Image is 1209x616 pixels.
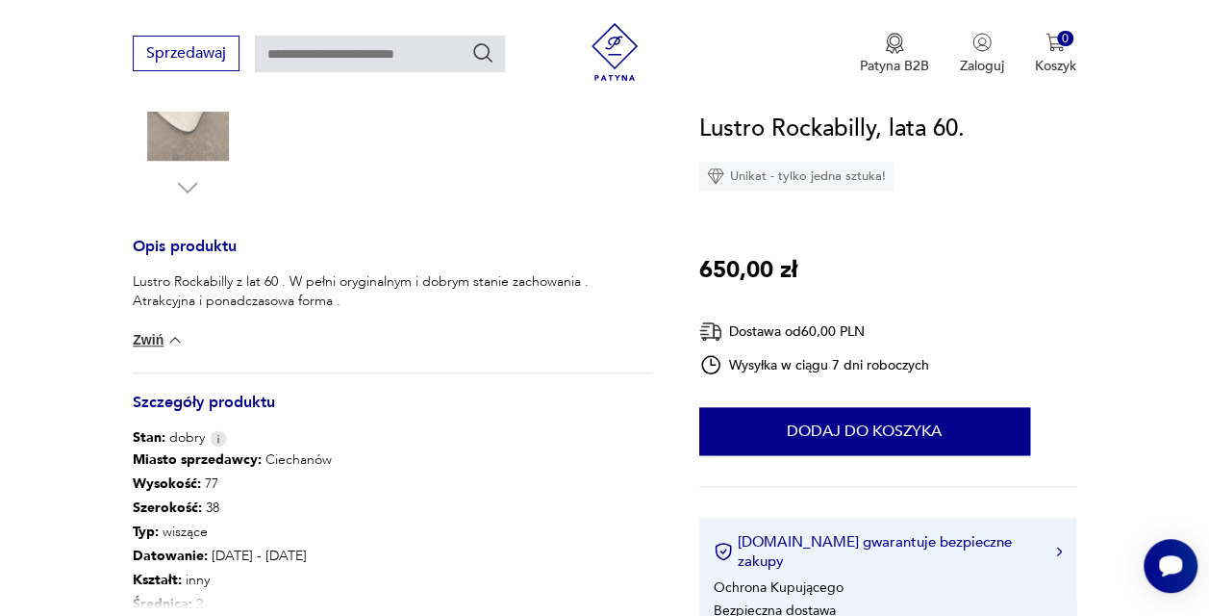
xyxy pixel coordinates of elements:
h3: Opis produktu [133,241,652,272]
p: Ciechanów [133,448,340,472]
p: [DATE] - [DATE] [133,544,340,568]
div: Wysyłka w ciągu 7 dni roboczych [699,353,930,376]
img: Ikona koszyka [1045,33,1065,52]
button: Zaloguj [960,33,1004,75]
li: Ochrona Kupującego [714,578,844,597]
img: Info icon [210,430,227,447]
a: Ikona medaluPatyna B2B [860,33,929,75]
button: 0Koszyk [1035,33,1076,75]
img: Ikonka użytkownika [972,33,992,52]
b: Stan: [133,428,165,447]
img: Ikona medalu [885,33,904,54]
img: Ikona dostawy [699,320,722,344]
button: Szukaj [471,41,494,64]
img: Ikona certyfikatu [714,542,733,561]
div: 0 [1057,31,1073,47]
div: Dostawa od 60,00 PLN [699,320,930,344]
img: Patyna - sklep z meblami i dekoracjami vintage [586,23,643,81]
h3: Szczegóły produktu [133,397,652,428]
p: Koszyk [1035,57,1076,75]
img: chevron down [165,330,185,349]
p: wiszące [133,520,340,544]
b: Miasto sprzedawcy : [133,450,262,469]
p: 77 [133,472,340,496]
b: Kształt : [133,571,182,589]
p: Patyna B2B [860,57,929,75]
span: dobry [133,428,205,448]
iframe: Smartsupp widget button [1144,539,1197,593]
a: Sprzedawaj [133,48,239,62]
p: 38 [133,496,340,520]
img: Ikona strzałki w prawo [1056,547,1062,556]
button: Dodaj do koszyka [699,407,1030,455]
b: Wysokość : [133,475,201,493]
p: Lustro Rockabilly z lat 60 . W pełni oryginalnym i dobrym stanie zachowania . Atrakcyjna i ponadc... [133,272,652,311]
img: Ikona diamentu [707,167,724,185]
b: Typ : [133,523,159,541]
button: Sprzedawaj [133,36,239,71]
b: Szerokość : [133,499,202,517]
p: Zaloguj [960,57,1004,75]
button: Patyna B2B [860,33,929,75]
p: 650,00 zł [699,252,797,289]
button: Zwiń [133,330,184,349]
p: inny [133,568,340,592]
h1: Lustro Rockabilly, lata 60. [699,111,965,147]
b: Średnica : [133,595,192,613]
b: Datowanie : [133,547,208,565]
button: [DOMAIN_NAME] gwarantuje bezpieczne zakupy [714,532,1062,571]
div: Unikat - tylko jedna sztuka! [699,162,894,191]
p: 2 [133,592,340,616]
